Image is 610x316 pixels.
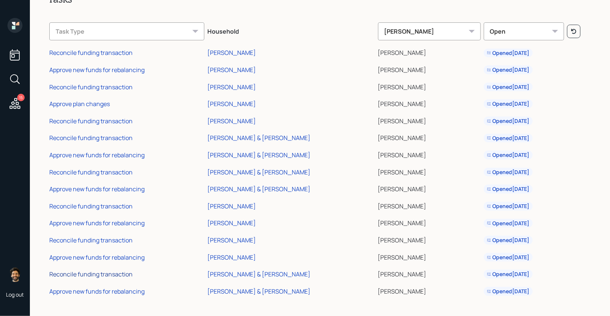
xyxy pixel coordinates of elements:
[207,151,310,159] div: [PERSON_NAME] & [PERSON_NAME]
[377,179,482,196] td: [PERSON_NAME]
[487,288,530,295] div: Opened [DATE]
[487,202,530,210] div: Opened [DATE]
[487,270,530,278] div: Opened [DATE]
[487,49,530,57] div: Opened [DATE]
[49,134,133,142] div: Reconcile funding transaction
[207,185,310,193] div: [PERSON_NAME] & [PERSON_NAME]
[487,83,530,91] div: Opened [DATE]
[487,220,530,227] div: Opened [DATE]
[487,151,530,159] div: Opened [DATE]
[49,185,145,193] div: Approve new funds for rebalancing
[207,117,256,125] div: [PERSON_NAME]
[377,111,482,128] td: [PERSON_NAME]
[207,168,310,176] div: [PERSON_NAME] & [PERSON_NAME]
[207,219,256,227] div: [PERSON_NAME]
[49,270,133,278] div: Reconcile funding transaction
[49,83,133,91] div: Reconcile funding transaction
[377,43,482,61] td: [PERSON_NAME]
[207,236,256,244] div: [PERSON_NAME]
[378,22,481,40] div: [PERSON_NAME]
[377,162,482,180] td: [PERSON_NAME]
[377,248,482,265] td: [PERSON_NAME]
[207,253,256,261] div: [PERSON_NAME]
[49,202,133,210] div: Reconcile funding transaction
[17,94,25,101] div: 15
[206,17,377,43] th: Household
[487,254,530,261] div: Opened [DATE]
[207,270,310,278] div: [PERSON_NAME] & [PERSON_NAME]
[49,236,133,244] div: Reconcile funding transaction
[377,196,482,214] td: [PERSON_NAME]
[377,214,482,231] td: [PERSON_NAME]
[7,267,22,282] img: eric-schwartz-headshot.png
[377,128,482,146] td: [PERSON_NAME]
[377,145,482,162] td: [PERSON_NAME]
[207,287,310,295] div: [PERSON_NAME] & [PERSON_NAME]
[49,100,110,108] div: Approve plan changes
[377,77,482,95] td: [PERSON_NAME]
[207,202,256,210] div: [PERSON_NAME]
[49,66,145,74] div: Approve new funds for rebalancing
[377,264,482,282] td: [PERSON_NAME]
[487,117,530,125] div: Opened [DATE]
[377,60,482,77] td: [PERSON_NAME]
[49,168,133,176] div: Reconcile funding transaction
[487,236,530,244] div: Opened [DATE]
[49,22,204,40] div: Task Type
[377,230,482,248] td: [PERSON_NAME]
[487,134,530,142] div: Opened [DATE]
[487,168,530,176] div: Opened [DATE]
[207,83,256,91] div: [PERSON_NAME]
[487,185,530,193] div: Opened [DATE]
[49,117,133,125] div: Reconcile funding transaction
[49,49,133,57] div: Reconcile funding transaction
[487,100,530,108] div: Opened [DATE]
[207,49,256,57] div: [PERSON_NAME]
[377,94,482,111] td: [PERSON_NAME]
[49,219,145,227] div: Approve new funds for rebalancing
[49,287,145,295] div: Approve new funds for rebalancing
[377,282,482,299] td: [PERSON_NAME]
[49,253,145,261] div: Approve new funds for rebalancing
[484,22,564,40] div: Open
[6,291,24,298] div: Log out
[207,134,310,142] div: [PERSON_NAME] & [PERSON_NAME]
[207,100,256,108] div: [PERSON_NAME]
[207,66,256,74] div: [PERSON_NAME]
[49,151,145,159] div: Approve new funds for rebalancing
[487,66,530,74] div: Opened [DATE]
